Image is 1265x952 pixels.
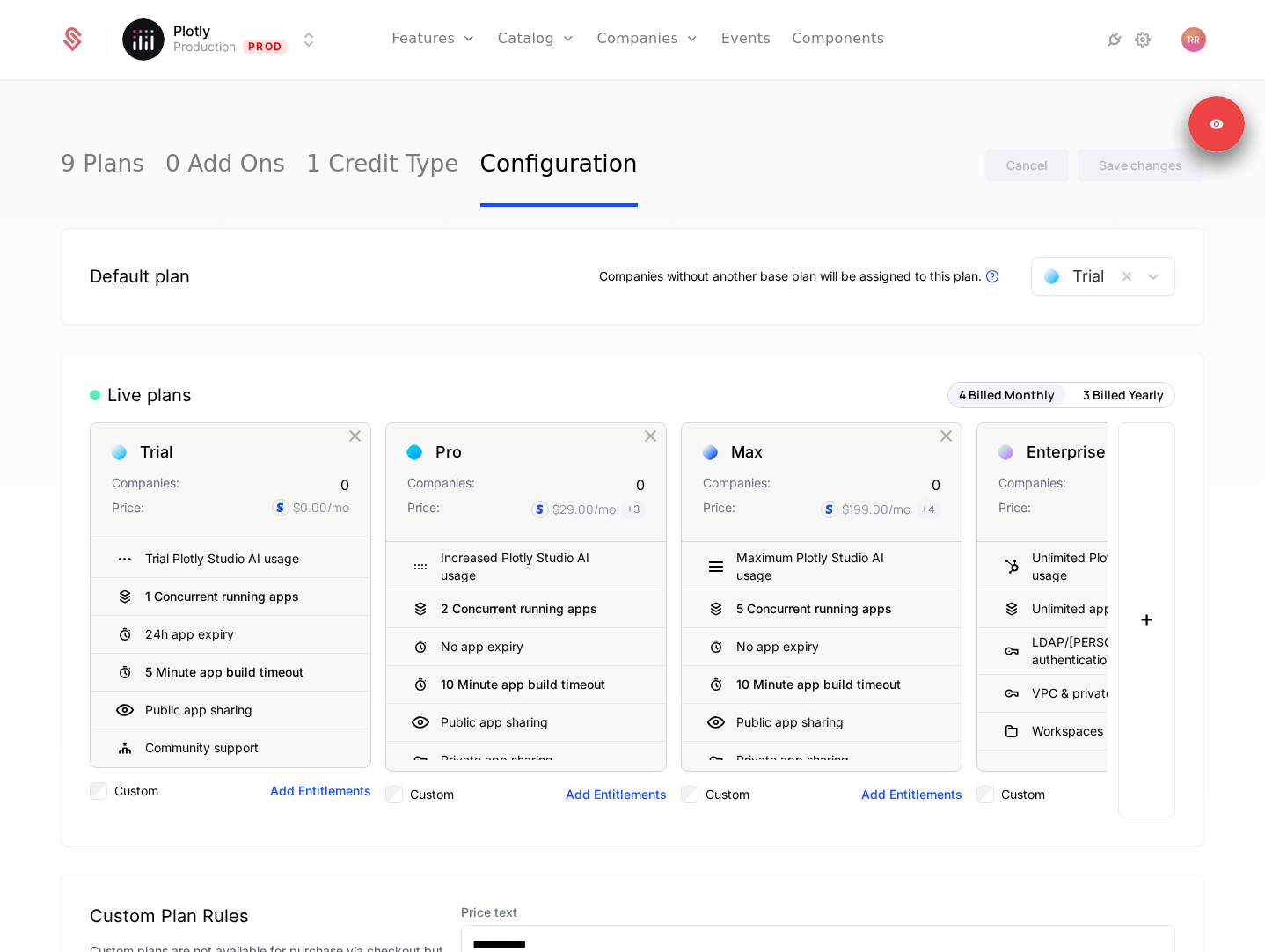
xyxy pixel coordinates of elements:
button: Save changes [1077,148,1204,183]
img: Robyn Rhodes [1181,27,1206,52]
label: Price text [461,904,1175,921]
div: MaxCompanies:0Price:$199.00/mo+4Maximum Plotly Studio AI usage5 Concurrent running appsNo app exp... [681,422,962,817]
div: 0 [340,474,349,495]
button: Open user button [1181,27,1206,52]
div: Public app sharing [736,714,844,731]
a: 9 Plans [61,124,144,207]
span: + 3 [621,499,645,520]
button: Select environment [128,20,319,59]
div: Hide Entitlement [926,673,947,696]
div: Hide Entitlement [926,597,947,620]
div: Public app sharing [441,714,548,731]
div: Hide Entitlement [631,635,652,658]
div: 1 Concurrent running apps [91,578,370,616]
div: Price: [703,499,735,520]
div: Private app sharing [386,742,666,780]
button: Add Entitlements [861,786,962,803]
div: 5 Minute app build timeout [145,666,303,678]
div: Public app sharing [682,704,962,742]
div: VPC & private networks [1032,685,1169,702]
div: 24h app expiry [145,626,234,643]
label: Custom [114,782,158,800]
div: Increased Plotly Studio AI usage [441,549,624,584]
button: + [1118,422,1175,817]
div: 10 Minute app build timeout [441,678,605,691]
div: EnterpriseCompanies:Price:Unlimited Plotly Studio AI usageUnlimited appsLDAP/[PERSON_NAME]/OIDC a... [976,422,1258,817]
div: Save changes [1099,157,1182,174]
a: 1 Credit Type [306,124,459,207]
div: 5 Minute app build timeout [91,654,370,692]
div: Companies without another base plan will be assigned to this plan. [599,266,1003,287]
div: No app expiry [386,628,666,666]
div: Public app sharing [145,701,252,719]
div: Unlimited Plotly Studio AI usage [1032,549,1215,584]
a: Settings [1132,29,1153,50]
div: 24h app expiry [91,616,370,654]
button: 4 Billed Monthly [948,383,1065,407]
div: Community support [145,739,259,757]
div: Hide Entitlement [335,736,356,759]
div: Hide Entitlement [631,555,652,578]
div: 5 Concurrent running apps [736,603,892,615]
div: Community support [91,729,370,767]
div: Hide Entitlement [335,699,356,721]
div: 1 Concurrent running apps [145,590,299,603]
div: Hide Entitlement [631,597,652,620]
div: Trial [140,444,173,460]
button: Add Entitlements [270,782,371,800]
div: Production [173,38,236,55]
div: Trial Plotly Studio AI usage [91,540,370,578]
a: 0 Add Ons [165,124,285,207]
div: ProCompanies:0Price:$29.00/mo+3Increased Plotly Studio AI usage2 Concurrent running appsNo app ex... [385,422,667,817]
div: 10 Minute app build timeout [736,678,901,691]
div: Price: [112,499,144,516]
span: Plotly [173,24,210,38]
div: Companies: [112,474,179,495]
div: Price: [407,499,440,520]
label: Custom [410,786,454,803]
div: Hide Entitlement [926,555,947,578]
div: Enterprise [1027,444,1106,460]
img: Plotly [122,18,165,61]
div: $29.00 /mo [552,501,616,518]
div: 10 Minute app build timeout [386,666,666,704]
label: Custom [1001,786,1045,803]
div: $199.00 /mo [842,501,910,518]
div: Maximum Plotly Studio AI usage [736,549,919,584]
div: Companies: [703,474,771,495]
div: Hide Entitlement [335,585,356,608]
div: 10 Minute app build timeout [682,666,962,704]
div: Hide Entitlement [926,635,947,658]
div: Maximum Plotly Studio AI usage [682,544,962,590]
div: LDAP/[PERSON_NAME]/OIDC authentication [977,628,1257,675]
div: Unlimited apps [1032,600,1118,618]
div: 2 Concurrent running apps [386,590,666,628]
div: Workspaces [1032,722,1103,740]
div: Hide Entitlement [335,623,356,646]
div: Pro [435,444,462,460]
div: Private app sharing [441,751,553,769]
span: Prod [243,40,288,54]
h1: Custom Plan Rules [90,904,447,928]
div: 5 Concurrent running apps [682,590,962,628]
div: Cancel [1006,157,1048,174]
div: Live plans [90,383,192,407]
div: Hide Entitlement [335,547,356,570]
div: Unlimited Plotly Studio AI usage [977,544,1257,590]
div: Unlimited apps [977,590,1257,628]
div: 0 [636,474,645,495]
button: 3 Billed Yearly [1072,383,1174,407]
div: Public app sharing [91,692,370,729]
div: Companies: [407,474,475,495]
div: Hide Entitlement [926,711,947,734]
div: TrialCompanies:0Price:$0.00/moTrial Plotly Studio AI usage1 Concurrent running apps24h app expiry... [90,422,371,817]
div: Public app sharing [386,704,666,742]
div: Hide Entitlement [631,711,652,734]
div: Hide Entitlement [631,673,652,696]
div: VPC & private networks [977,675,1257,713]
div: No app expiry [736,638,819,655]
button: Add Entitlements [566,786,667,803]
div: Default plan [90,264,190,289]
div: Max [731,444,763,460]
div: 0 [932,474,940,495]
